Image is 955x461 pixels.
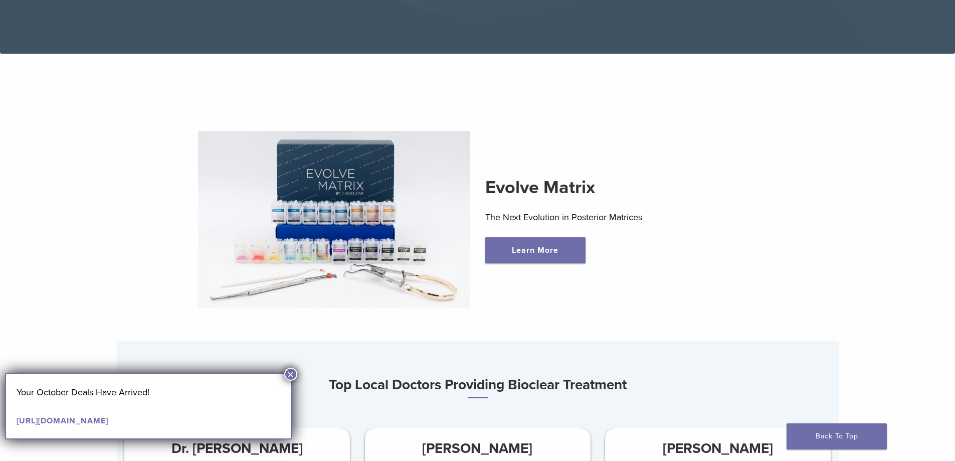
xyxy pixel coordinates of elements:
[605,436,831,460] h3: [PERSON_NAME]
[787,423,887,449] a: Back To Top
[117,373,839,398] h3: Top Local Doctors Providing Bioclear Treatment
[485,237,586,263] a: Learn More
[284,368,297,381] button: Close
[17,416,108,426] a: [URL][DOMAIN_NAME]
[485,210,757,225] p: The Next Evolution in Posterior Matrices
[364,436,590,460] h3: [PERSON_NAME]
[17,385,280,400] p: Your October Deals Have Arrived!
[198,131,470,309] img: Evolve Matrix
[485,176,757,200] h2: Evolve Matrix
